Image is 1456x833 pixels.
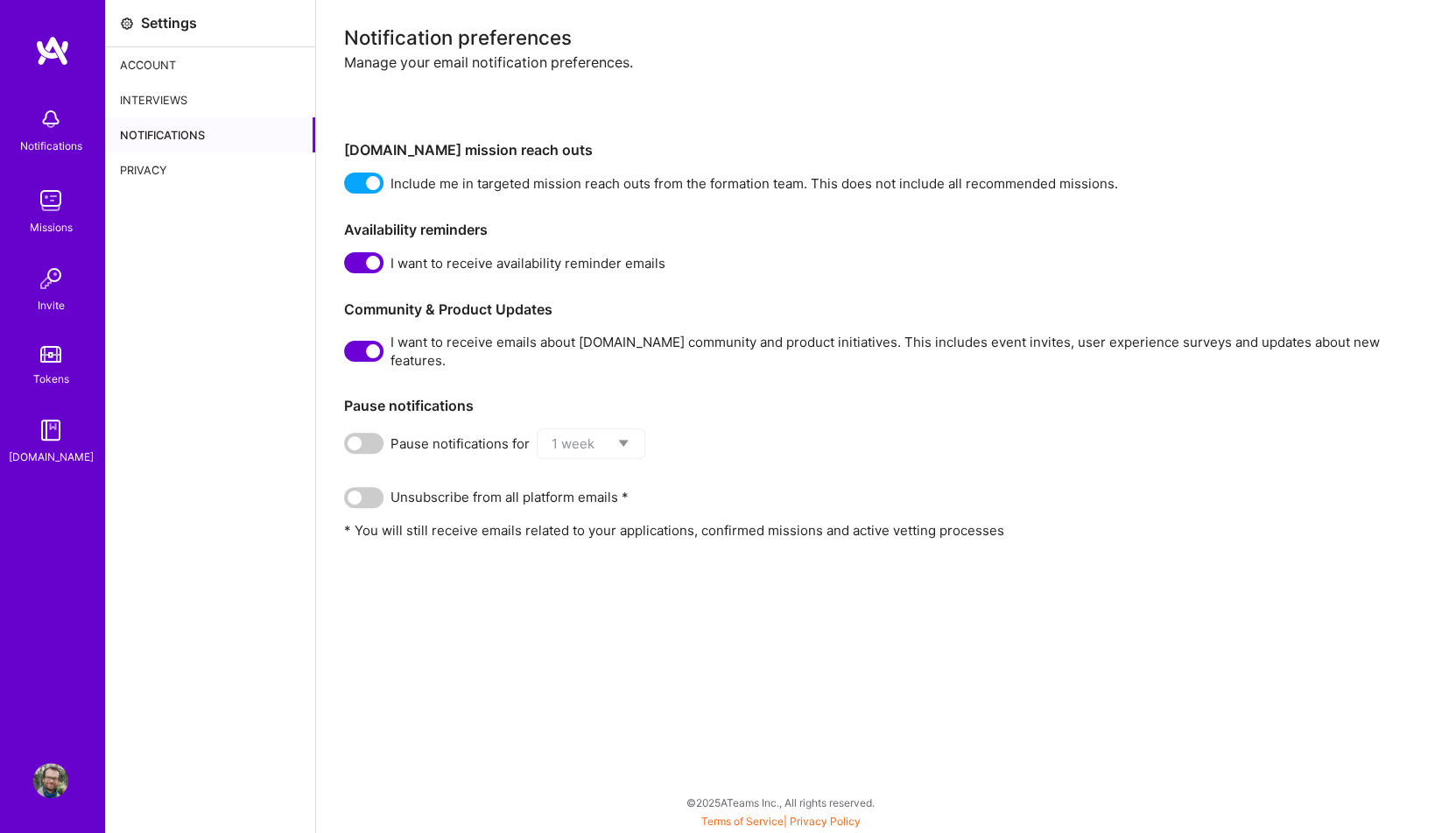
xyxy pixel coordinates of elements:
[390,434,530,453] span: Pause notifications for
[390,488,629,506] span: Unsubscribe from all platform emails *
[106,82,315,117] div: Interviews
[344,301,1428,318] h3: Community & Product Updates
[33,102,68,137] img: bell
[120,17,134,31] i: icon Settings
[790,815,861,828] a: Privacy Policy
[30,218,73,236] div: Missions
[106,47,315,82] div: Account
[701,815,861,828] span: |
[38,296,65,314] div: Invite
[105,780,1456,824] div: © 2025 ATeams Inc., All rights reserved.
[344,53,1428,128] div: Manage your email notification preferences.
[33,413,68,448] img: guide book
[390,174,1118,193] span: Include me in targeted mission reach outs from the formation team. This does not include all reco...
[344,142,1428,159] h3: [DOMAIN_NAME] mission reach outs
[390,254,665,272] span: I want to receive availability reminder emails
[33,183,68,218] img: teamwork
[106,152,315,187] div: Privacy
[390,333,1428,370] span: I want to receive emails about [DOMAIN_NAME] community and product initiatives. This includes eve...
[20,137,82,155] div: Notifications
[344,398,1428,414] h3: Pause notifications
[141,14,197,32] div: Settings
[33,370,69,388] div: Tokens
[344,28,1428,46] div: Notification preferences
[344,222,1428,238] h3: Availability reminders
[33,261,68,296] img: Invite
[33,763,68,798] img: User Avatar
[344,521,1428,540] p: * You will still receive emails related to your applications, confirmed missions and active vetti...
[35,35,70,67] img: logo
[701,815,784,828] a: Terms of Service
[106,117,315,152] div: Notifications
[9,448,94,466] div: [DOMAIN_NAME]
[40,346,61,363] img: tokens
